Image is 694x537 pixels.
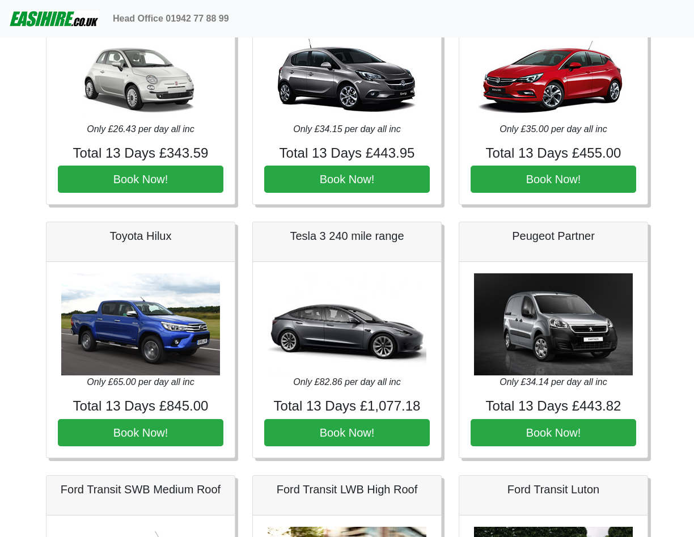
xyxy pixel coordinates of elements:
[474,273,633,375] img: Peugeot Partner
[87,124,194,134] i: Only £26.43 per day all inc
[268,20,426,122] img: Vauxhall Corsa Manual
[268,273,426,375] img: Tesla 3 240 mile range
[471,398,636,415] h4: Total 13 Days £443.82
[58,419,223,446] button: Book Now!
[471,483,636,496] h5: Ford Transit Luton
[500,377,607,387] i: Only £34.14 per day all inc
[471,419,636,446] button: Book Now!
[471,229,636,243] h5: Peugeot Partner
[61,273,220,375] img: Toyota Hilux
[87,377,194,387] i: Only £65.00 per day all inc
[264,419,430,446] button: Book Now!
[264,145,430,162] h4: Total 13 Days £443.95
[471,166,636,193] button: Book Now!
[61,20,220,122] img: Fiat 500 3DR Manual
[58,483,223,496] h5: Ford Transit SWB Medium Roof
[264,398,430,415] h4: Total 13 Days £1,077.18
[293,124,400,134] i: Only £34.15 per day all inc
[58,166,223,193] button: Book Now!
[293,377,400,387] i: Only £82.86 per day all inc
[58,145,223,162] h4: Total 13 Days £343.59
[264,166,430,193] button: Book Now!
[264,483,430,496] h5: Ford Transit LWB High Roof
[113,14,229,23] b: Head Office 01942 77 88 99
[108,7,234,30] a: Head Office 01942 77 88 99
[58,398,223,415] h4: Total 13 Days £845.00
[58,229,223,243] h5: Toyota Hilux
[500,124,607,134] i: Only £35.00 per day all inc
[264,229,430,243] h5: Tesla 3 240 mile range
[471,145,636,162] h4: Total 13 Days £455.00
[9,7,99,30] img: easihire_logo_small.png
[474,20,633,122] img: Vauxhall Astra Hatchback Manual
